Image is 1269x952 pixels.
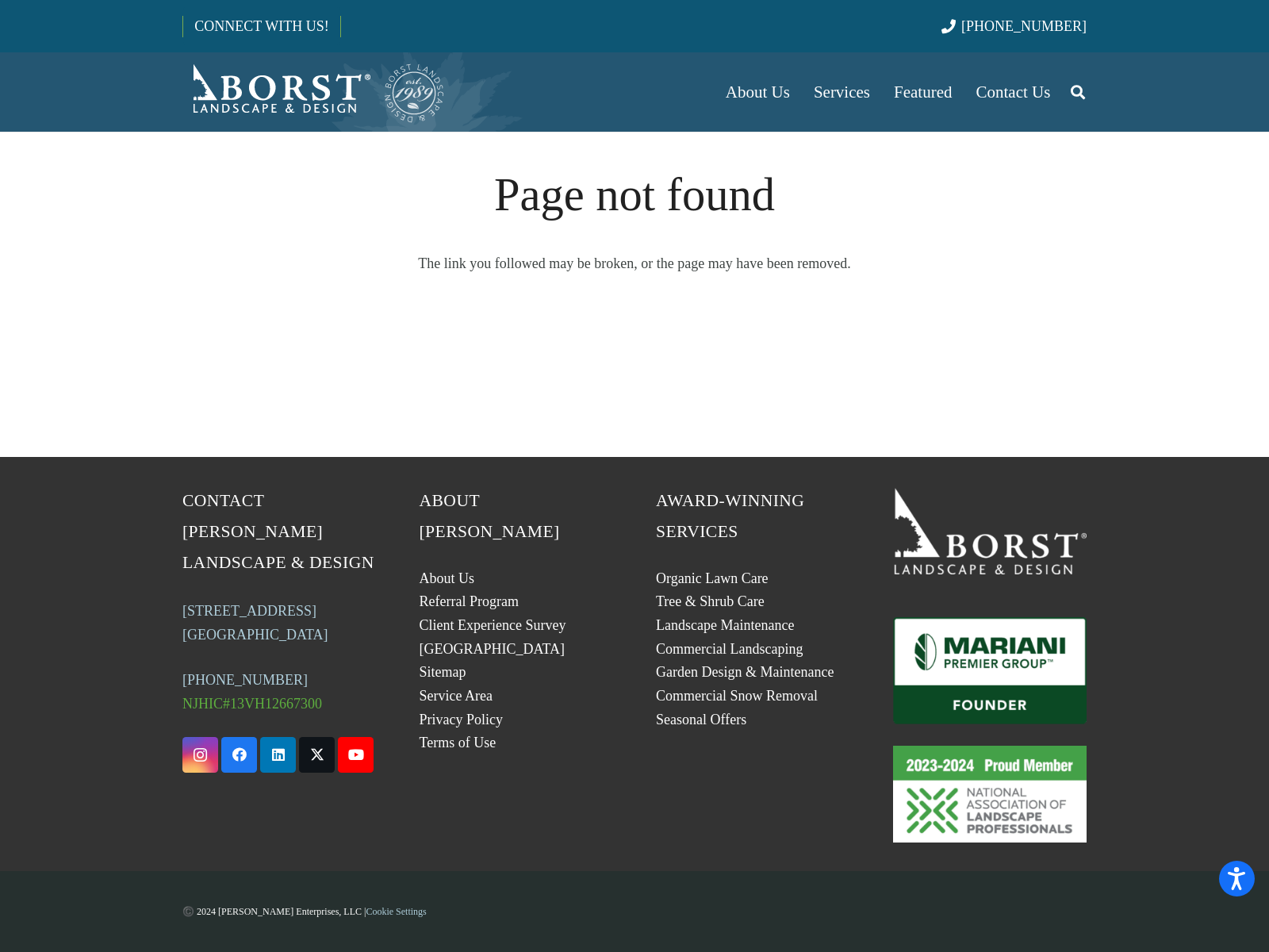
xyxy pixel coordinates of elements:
a: Featured [882,52,964,132]
a: About Us [714,52,802,132]
a: Tree & Shrub Care [656,593,765,609]
span: Contact Us [976,83,1051,102]
a: [GEOGRAPHIC_DATA] [420,641,565,657]
a: Contact Us [964,52,1063,132]
a: About Us [420,570,475,586]
a: Organic Lawn Care [656,570,769,586]
a: Facebook [221,737,257,773]
p: The link you followed may be broken, or the page may have been removed. [182,251,1087,275]
a: Mariani_Badge_Full_Founder [893,617,1087,724]
a: Services [802,52,882,132]
span: Services [814,83,870,102]
a: Garden Design & Maintenance [656,664,834,680]
a: Commercial Snow Removal [656,688,818,704]
p: ©️️️ 2024 [PERSON_NAME] Enterprises, LLC | [182,900,1087,923]
a: Commercial Landscaping [656,641,803,657]
a: Cookie Settings [366,906,426,917]
a: [PHONE_NUMBER] [182,672,308,688]
span: Featured [894,83,952,102]
span: NJHIC#13VH12667300 [182,696,322,712]
span: Contact [PERSON_NAME] Landscape & Design [182,491,374,572]
a: YouTube [338,737,374,773]
a: Landscape Maintenance [656,617,794,633]
a: 23-24_Proud_Member_logo [893,746,1087,843]
a: Client Experience Survey [420,617,566,633]
h1: Page not found [182,160,1087,230]
span: About Us [726,83,790,102]
span: [PHONE_NUMBER] [961,18,1087,34]
span: Award-Winning Services [656,491,804,541]
a: Search [1062,72,1094,112]
a: Sitemap [420,664,466,680]
a: 19BorstLandscape_Logo_W [893,486,1087,574]
a: LinkedIn [260,737,296,773]
a: [STREET_ADDRESS][GEOGRAPHIC_DATA] [182,603,328,643]
a: Privacy Policy [420,712,504,727]
a: Service Area [420,688,493,704]
a: Terms of Use [420,735,496,750]
a: Instagram [182,737,218,773]
a: Referral Program [420,593,519,609]
a: [PHONE_NUMBER] [941,18,1087,34]
a: X [299,737,335,773]
span: About [PERSON_NAME] [420,491,560,541]
a: Borst-Logo [182,60,446,124]
a: Seasonal Offers [656,712,746,727]
a: CONNECT WITH US! [183,7,339,45]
